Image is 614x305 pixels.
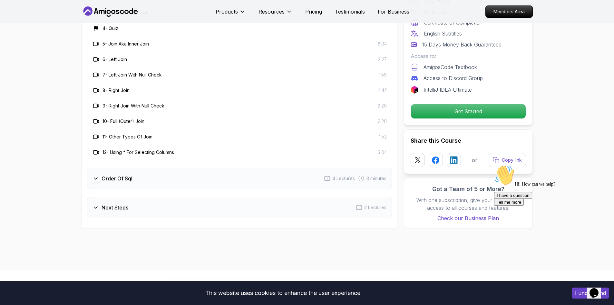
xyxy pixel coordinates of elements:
span: Hi! How can we help? [3,19,64,24]
button: Products [216,8,246,21]
p: Access to: [411,52,526,60]
div: This website uses cookies to enhance the user experience. [5,286,562,300]
span: 2 Lectures [364,204,386,211]
p: IntelliJ IDEA Ultimate [424,86,472,94]
span: 4 Lectures [332,175,355,182]
a: Pricing [305,8,322,15]
span: 2:20 [378,103,387,109]
p: Products [216,8,238,15]
span: 3 minutes [366,175,386,182]
button: Order Of Sql4 Lectures 3 minutes [87,168,392,189]
button: I have a question [3,30,41,36]
span: 2:20 [378,118,387,125]
h3: Next Steps [102,204,128,211]
h3: 5 - Join Aka Inner Join [102,41,149,47]
h3: 11 - Other Types Of Join [102,134,152,140]
img: :wave: [3,3,23,23]
button: Get Started [411,104,526,119]
h3: 9 - Right Join With Null Check [102,103,164,109]
img: jetbrains logo [411,86,418,94]
h3: 7 - Left Join With Null Check [102,72,162,78]
span: 6:04 [377,41,387,47]
a: For Business [378,8,409,15]
p: Get Started [411,104,526,118]
a: Members Area [485,5,533,18]
p: English Subtitles [424,30,462,37]
h3: Order Of Sql [102,175,132,182]
a: Testimonials [335,8,365,15]
button: Resources [258,8,292,21]
p: Copy link [502,157,522,163]
span: 4:42 [378,87,387,94]
div: 👋Hi! How can we help?I have a questionTell me more [3,3,119,43]
span: 3:04 [378,149,387,156]
p: Access to Discord Group [424,74,483,82]
button: Copy link [489,153,526,167]
h3: 12 - Using * For Selecting Columns [102,149,174,156]
p: or [472,156,477,164]
h3: 10 - Full (Outer) Join [102,118,144,125]
iframe: chat widget [492,162,608,276]
button: Accept cookies [572,288,609,299]
h3: 8 - Right Join [102,87,130,94]
h2: Share this Course [411,136,526,145]
span: 1:59 [379,72,387,78]
h3: 4 - Quiz [102,25,118,32]
p: Members Area [486,6,532,17]
span: 2:27 [378,56,387,63]
button: Tell me more [3,36,32,43]
p: Resources [258,8,285,15]
span: 1:52 [379,134,387,140]
p: AmigosCode Textbook [424,63,477,71]
p: 15 Days Money Back Guaranteed [422,41,502,48]
iframe: chat widget [587,279,608,299]
button: Next Steps2 Lectures [87,197,392,218]
h3: 6 - Left Join [102,56,127,63]
a: Check our Business Plan [411,214,526,222]
h3: Got a Team of 5 or More? [411,185,526,194]
p: With one subscription, give your entire team access to all courses and features. [411,196,526,212]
